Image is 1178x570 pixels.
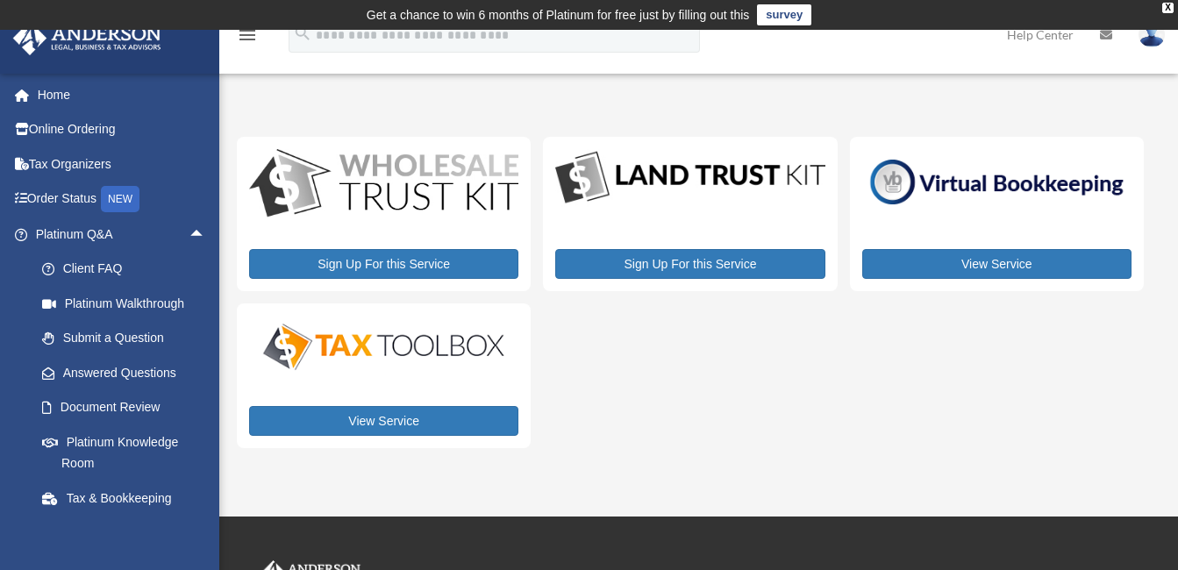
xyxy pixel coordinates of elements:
[1162,3,1174,13] div: close
[25,286,232,321] a: Platinum Walkthrough
[12,77,232,112] a: Home
[25,321,232,356] a: Submit a Question
[25,355,232,390] a: Answered Questions
[25,252,232,287] a: Client FAQ
[367,4,750,25] div: Get a chance to win 6 months of Platinum for free just by filling out this
[555,149,825,207] img: LandTrust_lgo-1.jpg
[862,249,1132,279] a: View Service
[101,186,139,212] div: NEW
[25,424,232,481] a: Platinum Knowledge Room
[237,31,258,46] a: menu
[293,24,312,43] i: search
[249,249,518,279] a: Sign Up For this Service
[249,406,518,436] a: View Service
[249,149,518,220] img: WS-Trust-Kit-lgo-1.jpg
[12,217,232,252] a: Platinum Q&Aarrow_drop_up
[25,390,232,425] a: Document Review
[12,146,232,182] a: Tax Organizers
[237,25,258,46] i: menu
[189,217,224,253] span: arrow_drop_up
[555,249,825,279] a: Sign Up For this Service
[12,112,232,147] a: Online Ordering
[1139,22,1165,47] img: User Pic
[757,4,811,25] a: survey
[25,481,232,537] a: Tax & Bookkeeping Packages
[8,21,167,55] img: Anderson Advisors Platinum Portal
[12,182,232,217] a: Order StatusNEW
